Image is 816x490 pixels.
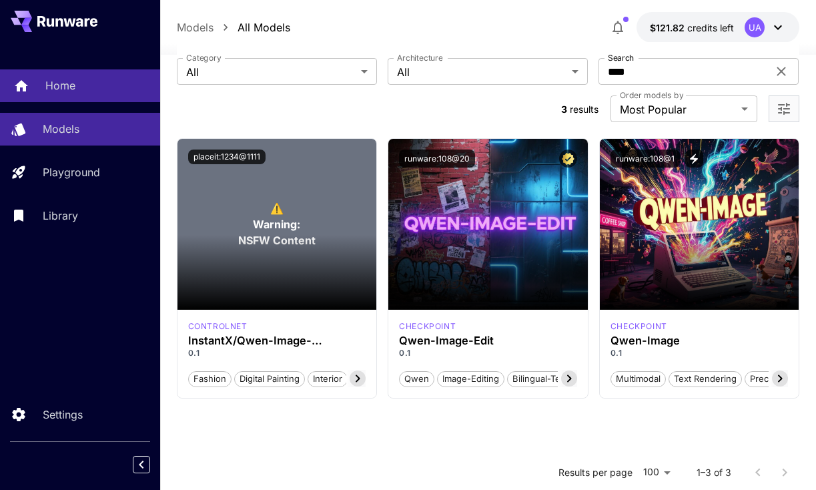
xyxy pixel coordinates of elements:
[188,347,366,359] p: 0.1
[637,12,799,43] button: $121.82UA
[650,22,687,33] span: $121.82
[235,373,304,386] span: Digital Painting
[437,370,504,387] button: image-editing
[638,463,675,482] div: 100
[270,200,284,216] span: ⚠️
[745,373,805,386] span: Precise text
[561,103,567,115] span: 3
[188,370,232,387] button: Fashion
[745,370,806,387] button: Precise text
[177,19,290,35] nav: breadcrumb
[570,103,598,115] span: results
[188,150,266,164] button: placeit:1234@1111
[189,373,231,386] span: Fashion
[399,347,577,359] p: 0.1
[188,320,248,332] p: controlnet
[610,370,666,387] button: Multimodal
[610,334,789,347] h3: Qwen-Image
[399,150,475,168] button: runware:108@20
[186,64,356,80] span: All
[308,370,348,387] button: Interior
[776,101,792,117] button: Open more filters
[45,77,75,93] p: Home
[610,347,789,359] p: 0.1
[610,150,680,168] button: runware:108@1
[43,208,78,224] p: Library
[611,373,665,386] span: Multimodal
[610,320,667,332] p: checkpoint
[133,456,150,473] button: Collapse sidebar
[399,370,434,387] button: qwen
[188,334,366,347] h3: InstantX/Qwen-Image-ControlNet-Inpainting
[745,17,765,37] div: UA
[43,407,83,423] p: Settings
[669,370,742,387] button: Text rendering
[177,139,377,310] div: To view NSFW models, adjust the filter settings and toggle the option on.
[308,373,347,386] span: Interior
[610,320,667,332] div: Qwen Image
[697,466,731,479] p: 1–3 of 3
[177,19,214,35] a: Models
[608,52,634,63] label: Search
[438,373,504,386] span: image-editing
[620,101,736,117] span: Most Popular
[186,52,222,63] label: Category
[238,19,290,35] a: All Models
[399,334,577,347] h3: Qwen-Image-Edit
[620,89,683,101] label: Order models by
[399,320,456,332] p: checkpoint
[685,150,703,168] button: View trigger words
[234,370,305,387] button: Digital Painting
[687,22,734,33] span: credits left
[43,164,100,180] p: Playground
[559,150,577,168] button: Certified Model – Vetted for best performance and includes a commercial license.
[188,320,248,332] div: Qwen Image
[397,64,566,80] span: All
[43,121,79,137] p: Models
[508,373,572,386] span: bilingual-text
[669,373,741,386] span: Text rendering
[399,320,456,332] div: qwen_image_edit
[558,466,633,479] p: Results per page
[238,232,316,248] span: NSFW Content
[507,370,573,387] button: bilingual-text
[143,453,160,477] div: Collapse sidebar
[397,52,442,63] label: Architecture
[253,216,300,232] span: Warning:
[400,373,434,386] span: qwen
[650,21,734,35] div: $121.82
